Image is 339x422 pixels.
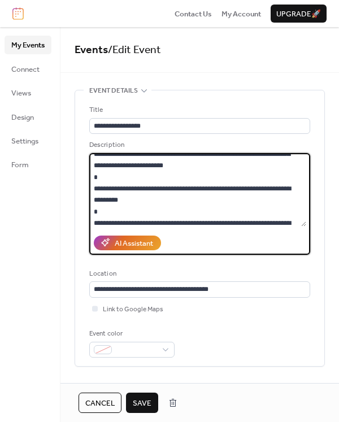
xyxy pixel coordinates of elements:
span: My Events [11,40,45,51]
span: Cancel [85,398,115,409]
a: Views [5,84,51,102]
span: Event details [89,85,138,97]
span: Contact Us [175,8,212,20]
div: Location [89,268,308,280]
img: logo [12,7,24,20]
span: / Edit Event [108,40,161,60]
span: Form [11,159,29,171]
a: Connect [5,60,51,78]
span: Design [11,112,34,123]
button: Save [126,393,158,413]
a: Form [5,155,51,173]
span: Date and time [89,380,137,391]
a: Settings [5,132,51,150]
button: AI Assistant [94,236,161,250]
a: My Events [5,36,51,54]
a: Contact Us [175,8,212,19]
div: Title [89,105,308,116]
span: Save [133,398,151,409]
a: Design [5,108,51,126]
span: Settings [11,136,38,147]
span: Upgrade 🚀 [276,8,321,20]
span: Views [11,88,31,99]
div: AI Assistant [115,238,153,249]
span: My Account [221,8,261,20]
div: Description [89,140,308,151]
button: Upgrade🚀 [271,5,327,23]
span: Connect [11,64,40,75]
button: Cancel [79,393,121,413]
a: My Account [221,8,261,19]
div: Event color [89,328,172,340]
span: Link to Google Maps [103,304,163,315]
a: Events [75,40,108,60]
